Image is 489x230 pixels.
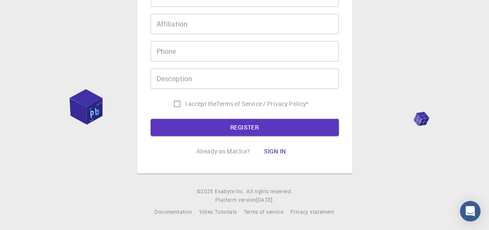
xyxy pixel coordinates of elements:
span: Terms of service [243,208,283,215]
button: Sign in [257,143,293,160]
a: Terms of service [243,208,283,216]
span: [DATE] . [256,196,274,203]
p: Already on Mat3ra? [196,147,250,156]
span: Exabyte Inc. [215,188,245,195]
a: Terms of Service / Privacy Policy* [216,100,308,108]
button: REGISTER [151,119,339,136]
p: Terms of Service / Privacy Policy * [216,100,308,108]
div: Open Intercom Messenger [460,201,480,221]
a: Privacy statement [290,208,335,216]
span: I accept the [185,100,217,108]
span: All rights reserved. [246,187,292,196]
span: © 2025 [197,187,215,196]
span: Video Tutorials [199,208,237,215]
span: Platform version [215,196,256,204]
span: Documentation [154,208,192,215]
a: Exabyte Inc. [215,187,245,196]
span: Privacy statement [290,208,335,215]
a: Video Tutorials [199,208,237,216]
a: [DATE]. [256,196,274,204]
a: Documentation [154,208,192,216]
